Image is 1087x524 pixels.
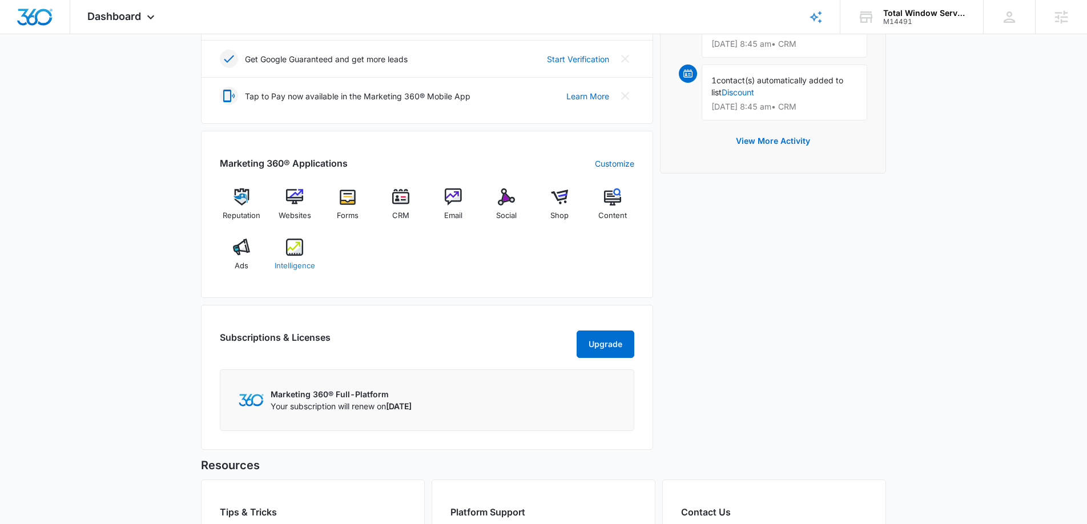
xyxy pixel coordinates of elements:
[223,210,260,221] span: Reputation
[220,239,264,280] a: Ads
[392,210,409,221] span: CRM
[271,400,412,412] p: Your subscription will renew on
[275,260,315,272] span: Intelligence
[386,401,412,411] span: [DATE]
[711,75,843,97] span: contact(s) automatically added to list
[279,210,311,221] span: Websites
[711,75,716,85] span: 1
[883,18,967,26] div: account id
[245,53,408,65] p: Get Google Guaranteed and get more leads
[496,210,517,221] span: Social
[577,330,634,358] button: Upgrade
[598,210,627,221] span: Content
[245,90,470,102] p: Tap to Pay now available in the Marketing 360® Mobile App
[711,103,857,111] p: [DATE] 8:45 am • CRM
[326,188,370,229] a: Forms
[337,210,359,221] span: Forms
[616,87,634,105] button: Close
[220,188,264,229] a: Reputation
[595,158,634,170] a: Customize
[273,239,317,280] a: Intelligence
[239,394,264,406] img: Marketing 360 Logo
[724,127,822,155] button: View More Activity
[87,10,141,22] span: Dashboard
[450,505,637,519] h2: Platform Support
[722,87,754,97] a: Discount
[220,330,331,353] h2: Subscriptions & Licenses
[538,188,582,229] a: Shop
[711,40,857,48] p: [DATE] 8:45 am • CRM
[547,53,609,65] a: Start Verification
[235,260,248,272] span: Ads
[201,457,886,474] h5: Resources
[432,188,476,229] a: Email
[883,9,967,18] div: account name
[681,505,867,519] h2: Contact Us
[220,156,348,170] h2: Marketing 360® Applications
[220,505,406,519] h2: Tips & Tricks
[590,188,634,229] a: Content
[271,388,412,400] p: Marketing 360® Full-Platform
[379,188,422,229] a: CRM
[550,210,569,221] span: Shop
[485,188,529,229] a: Social
[444,210,462,221] span: Email
[273,188,317,229] a: Websites
[616,50,634,68] button: Close
[566,90,609,102] a: Learn More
